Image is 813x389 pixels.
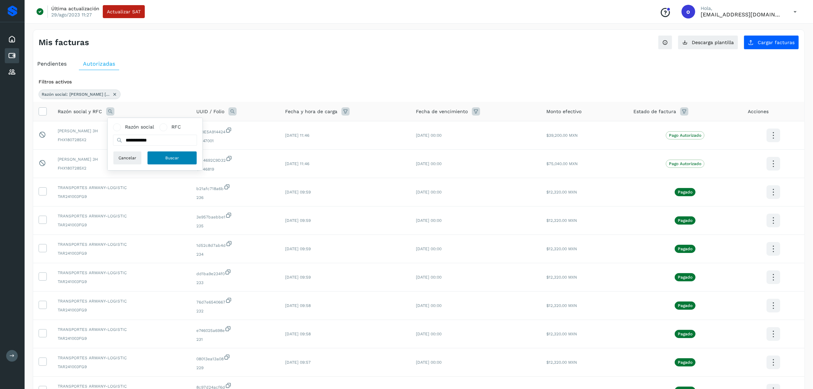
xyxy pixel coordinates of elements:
span: 3e957baebbe1 [196,212,274,220]
span: TRANSPORTES ARMANY-LOGISTIC [58,355,185,361]
h4: Mis facturas [39,38,89,48]
span: [DATE] 09:59 [285,246,311,251]
span: Fecha y hora de carga [285,108,337,115]
button: Actualizar SAT [103,5,145,18]
span: $12,320.00 MXN [546,190,577,194]
p: Pagado [678,218,692,223]
span: [DATE] 09:58 [285,332,311,336]
span: [DATE] 09:57 [285,360,311,365]
span: 236 [196,194,274,201]
p: Pago Autorizado [669,161,701,166]
span: TRANSPORTES ARMANY-LOGISTIC [58,185,185,191]
div: Razón social: JOSE ANTONIO [39,90,121,99]
span: FHX1807285X2 [58,165,185,171]
span: TAR241003FG9 [58,222,185,228]
span: [PERSON_NAME] 3H [58,156,185,162]
span: Autorizadas [83,61,115,67]
span: $12,320.00 MXN [546,218,577,223]
p: Pago Autorizado [669,133,701,138]
p: Pagado [678,246,692,251]
span: [DATE] 09:58 [285,303,311,308]
span: 17B4692C9D32 [196,155,274,163]
span: 76d7e6540667 [196,297,274,305]
p: Pagado [678,332,692,336]
span: [DATE] 09:59 [285,218,311,223]
span: [DATE] 11:46 [285,133,309,138]
span: Cargar facturas [758,40,795,45]
div: Cuentas por pagar [5,48,19,63]
p: orlando@rfllogistics.com.mx [701,11,783,18]
span: 231 [196,336,274,343]
span: Estado de factura [633,108,676,115]
span: TAR241003FG9 [58,307,185,313]
span: TAR241003FG9 [58,279,185,285]
p: Pagado [678,360,692,365]
div: Inicio [5,32,19,47]
p: Hola, [701,5,783,11]
span: 229 [196,365,274,371]
span: TAR241003FG9 [58,250,185,256]
span: [DATE] 00:00 [416,303,441,308]
span: $12,320.00 MXN [546,303,577,308]
span: 235 [196,223,274,229]
p: Pagado [678,275,692,280]
span: TAR241003FG9 [58,193,185,200]
span: C98E5A914424 [196,127,274,135]
span: 233 [196,280,274,286]
span: TRANSPORTES ARMANY-LOGISTIC [58,298,185,304]
span: TRANSPORTES ARMANY-LOGISTIC [58,213,185,219]
span: Acciones [748,108,769,115]
p: 29/ago/2023 11:27 [51,12,92,18]
span: Actualizar SAT [107,9,141,14]
span: [DATE] 00:00 [416,275,441,280]
span: CF 46819 [196,166,274,172]
span: [DATE] 00:00 [416,360,441,365]
span: $75,040.00 MXN [546,161,578,166]
span: [DATE] 00:00 [416,218,441,223]
span: [DATE] 11:46 [285,161,309,166]
span: 232 [196,308,274,314]
span: FHX1807285X2 [58,137,185,143]
span: TRANSPORTES ARMANY-LOGISTIC [58,270,185,276]
button: Descarga plantilla [678,35,738,50]
span: [DATE] 00:00 [416,246,441,251]
span: 08013ea13a08 [196,354,274,362]
span: Monto efectivo [546,108,581,115]
span: [DATE] 00:00 [416,332,441,336]
span: UUID / Folio [196,108,224,115]
span: Fecha de vencimiento [416,108,468,115]
span: TRANSPORTES ARMANY-LOGISTIC [58,241,185,247]
span: 234 [196,251,274,257]
span: TAR241003FG9 [58,335,185,341]
span: [PERSON_NAME] 3H [58,128,185,134]
button: Cargar facturas [744,35,799,50]
span: e746025a698e [196,325,274,334]
span: $12,320.00 MXN [546,275,577,280]
span: [DATE] 00:00 [416,190,441,194]
span: $12,320.00 MXN [546,360,577,365]
span: [DATE] 00:00 [416,133,441,138]
span: Pendientes [37,61,67,67]
span: Razón social y RFC [58,108,102,115]
div: Filtros activos [39,78,799,85]
span: Razón social: [PERSON_NAME] [PERSON_NAME] [42,91,110,97]
span: [DATE] 09:59 [285,190,311,194]
span: dd1ba9e234f0 [196,269,274,277]
span: $12,320.00 MXN [546,246,577,251]
span: $39,200.00 MXN [546,133,578,138]
span: [DATE] 09:59 [285,275,311,280]
span: 1d52c8d7ab4d [196,240,274,249]
p: Pagado [678,190,692,194]
span: $12,320.00 MXN [546,332,577,336]
p: Pagado [678,303,692,308]
span: CF 47001 [196,138,274,144]
span: TAR241003FG9 [58,364,185,370]
div: Proveedores [5,65,19,80]
span: [DATE] 00:00 [416,161,441,166]
span: TRANSPORTES ARMANY-LOGISTIC [58,326,185,333]
span: b21afc718a6b [196,184,274,192]
p: Última actualización [51,5,99,12]
span: Descarga plantilla [692,40,734,45]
